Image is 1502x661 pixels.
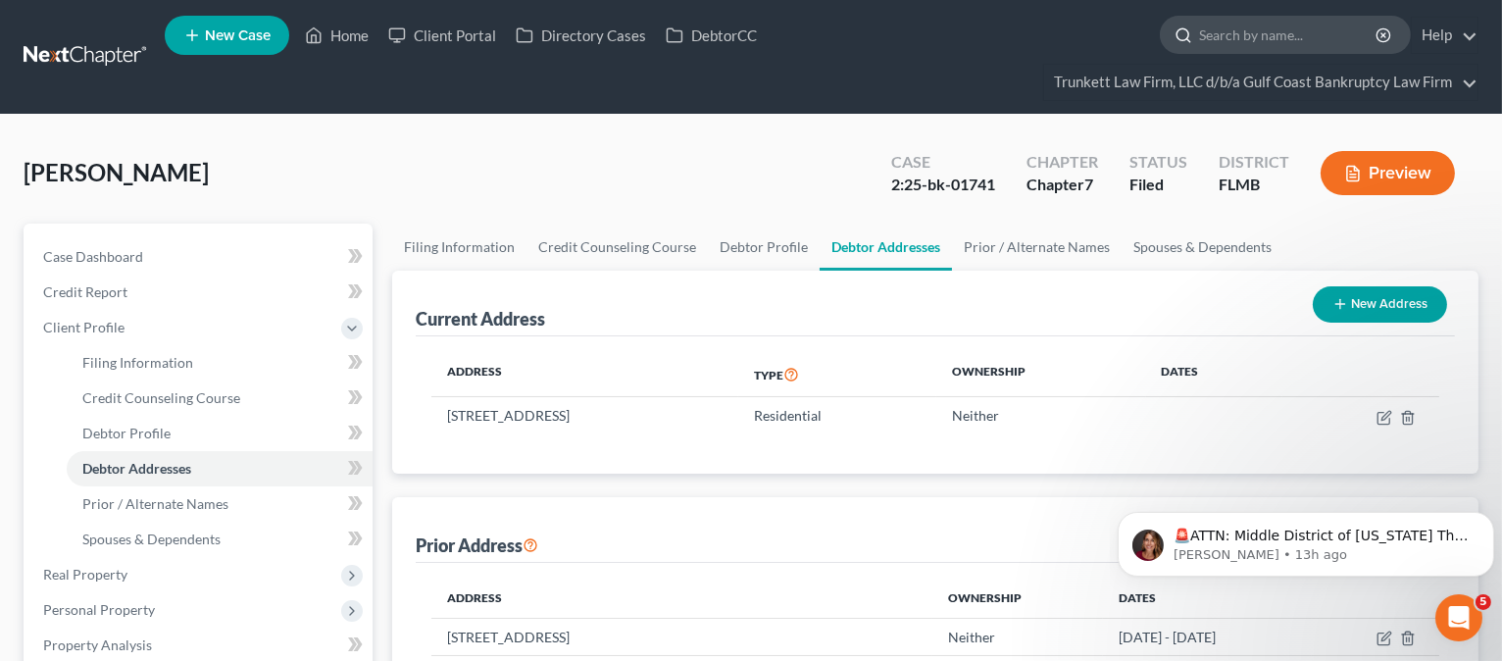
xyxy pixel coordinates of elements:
[1110,471,1502,608] iframe: Intercom notifications message
[431,397,738,434] td: [STREET_ADDRESS]
[27,239,373,275] a: Case Dashboard
[67,486,373,522] a: Prior / Alternate Names
[67,381,373,416] a: Credit Counseling Course
[43,283,127,300] span: Credit Report
[43,601,155,618] span: Personal Property
[1412,18,1477,53] a: Help
[708,224,820,271] a: Debtor Profile
[416,307,545,330] div: Current Address
[378,18,506,53] a: Client Portal
[1044,65,1477,100] a: Trunkett Law Firm, LLC d/b/a Gulf Coast Bankruptcy Law Firm
[891,151,995,174] div: Case
[932,618,1103,655] td: Neither
[1122,224,1283,271] a: Spouses & Dependents
[24,158,209,186] span: [PERSON_NAME]
[1435,594,1482,641] iframe: Intercom live chat
[67,522,373,557] a: Spouses & Dependents
[43,566,127,583] span: Real Property
[82,389,240,406] span: Credit Counseling Course
[1476,594,1491,610] span: 5
[43,248,143,265] span: Case Dashboard
[82,495,228,512] span: Prior / Alternate Names
[82,460,191,477] span: Debtor Addresses
[431,579,932,618] th: Address
[932,579,1103,618] th: Ownership
[67,451,373,486] a: Debtor Addresses
[416,534,538,557] div: Prior Address
[67,416,373,451] a: Debtor Profile
[431,618,932,655] td: [STREET_ADDRESS]
[1026,174,1098,196] div: Chapter
[1199,17,1378,53] input: Search by name...
[820,224,952,271] a: Debtor Addresses
[506,18,656,53] a: Directory Cases
[82,354,193,371] span: Filing Information
[27,275,373,310] a: Credit Report
[952,224,1122,271] a: Prior / Alternate Names
[526,224,708,271] a: Credit Counseling Course
[1219,174,1289,196] div: FLMB
[891,174,995,196] div: 2:25-bk-01741
[738,352,936,397] th: Type
[1146,352,1283,397] th: Dates
[82,425,171,441] span: Debtor Profile
[1321,151,1455,195] button: Preview
[82,531,221,547] span: Spouses & Dependents
[1129,174,1187,196] div: Filed
[1313,286,1447,323] button: New Address
[43,319,125,335] span: Client Profile
[936,397,1146,434] td: Neither
[936,352,1146,397] th: Ownership
[1129,151,1187,174] div: Status
[738,397,936,434] td: Residential
[205,28,271,43] span: New Case
[656,18,767,53] a: DebtorCC
[1103,618,1312,655] td: [DATE] - [DATE]
[43,636,152,653] span: Property Analysis
[67,345,373,381] a: Filing Information
[1219,151,1289,174] div: District
[392,224,526,271] a: Filing Information
[1026,151,1098,174] div: Chapter
[1084,175,1093,193] span: 7
[295,18,378,53] a: Home
[431,352,738,397] th: Address
[1103,579,1312,618] th: Dates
